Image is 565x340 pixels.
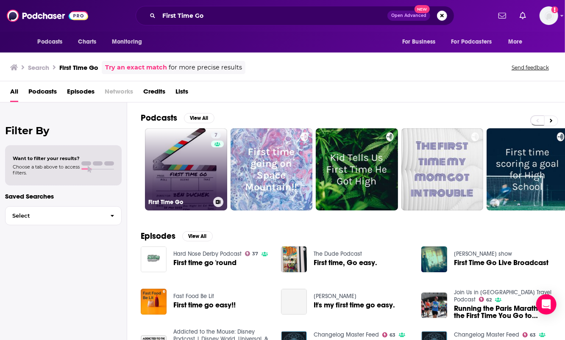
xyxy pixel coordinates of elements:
button: open menu [106,34,153,50]
a: Running the Paris Marathon the First Time You Go to Paris [454,305,551,319]
a: Show notifications dropdown [516,8,529,23]
a: PodcastsView All [141,113,214,123]
a: Join Us in France Travel Podcast [454,289,551,303]
button: Send feedback [509,64,551,71]
span: for more precise results [169,63,242,72]
span: New [415,5,430,13]
a: Micah Kalejs [314,293,356,300]
a: Hard Nose Derby Podcast [173,250,242,257]
a: Show notifications dropdown [495,8,509,23]
h3: First Time Go [59,64,98,72]
span: Monitoring [112,36,142,48]
a: Episodes [67,85,95,102]
button: View All [184,113,214,123]
a: Fast Food Be Lit [173,293,214,300]
a: Try an exact match [105,63,167,72]
a: It's my first time go easy. [281,289,307,315]
span: For Podcasters [451,36,492,48]
button: Open AdvancedNew [387,11,430,21]
span: Charts [78,36,97,48]
img: User Profile [540,6,558,25]
button: open menu [446,34,504,50]
p: Saved Searches [5,192,122,200]
span: Want to filter your results? [13,155,80,161]
button: View All [182,231,213,241]
a: Credits [143,85,165,102]
input: Search podcasts, credits, & more... [159,9,387,22]
a: EpisodesView All [141,231,213,241]
a: 63 [523,332,536,337]
div: Search podcasts, credits, & more... [136,6,454,25]
a: Changelog Master Feed [314,331,379,338]
a: First time go 'round [173,259,237,266]
a: First time go easy!! [173,301,236,309]
button: open menu [32,34,74,50]
div: Open Intercom Messenger [536,294,557,315]
a: Podcasts [28,85,57,102]
a: 7First Time Go [145,128,227,210]
span: 7 [214,131,217,140]
a: It's my first time go easy. [314,301,395,309]
a: First time, Go easy. [314,259,377,266]
span: Select [6,213,103,218]
span: For Business [402,36,436,48]
button: Select [5,206,122,225]
svg: Add a profile image [551,6,558,13]
img: Podchaser - Follow, Share and Rate Podcasts [7,8,88,24]
h2: Filter By [5,124,122,137]
span: 63 [530,333,536,337]
a: 63 [382,332,396,337]
span: 62 [486,298,492,302]
h2: Podcasts [141,113,177,123]
h3: Search [28,64,49,72]
img: First Time Go Live Broadcast [421,246,447,272]
a: 37 [245,251,259,256]
a: First Time Go Live Broadcast [454,259,548,266]
a: 62 [479,297,492,302]
button: Show profile menu [540,6,558,25]
span: Choose a tab above to access filters. [13,164,80,176]
a: cj bryant's show [454,250,512,257]
span: More [508,36,523,48]
a: 7 [211,132,221,138]
a: Charts [73,34,102,50]
img: First time go easy!! [141,289,167,315]
a: All [10,85,18,102]
span: 63 [390,333,395,337]
a: Changelog Master Feed [454,331,519,338]
h2: Episodes [141,231,175,241]
span: Logged in as vjacobi [540,6,558,25]
button: open menu [396,34,446,50]
span: Networks [105,85,133,102]
img: First time go 'round [141,246,167,272]
a: The Dude Podcast [314,250,362,257]
span: Podcasts [38,36,63,48]
span: Open Advanced [391,14,426,18]
span: Running the Paris Marathon the First Time You Go to [GEOGRAPHIC_DATA] [454,305,551,319]
h3: First Time Go [148,199,210,206]
img: First time, Go easy. [281,246,307,272]
span: 37 [252,252,258,256]
button: open menu [502,34,533,50]
a: Lists [175,85,188,102]
img: Running the Paris Marathon the First Time You Go to Paris [421,293,447,318]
